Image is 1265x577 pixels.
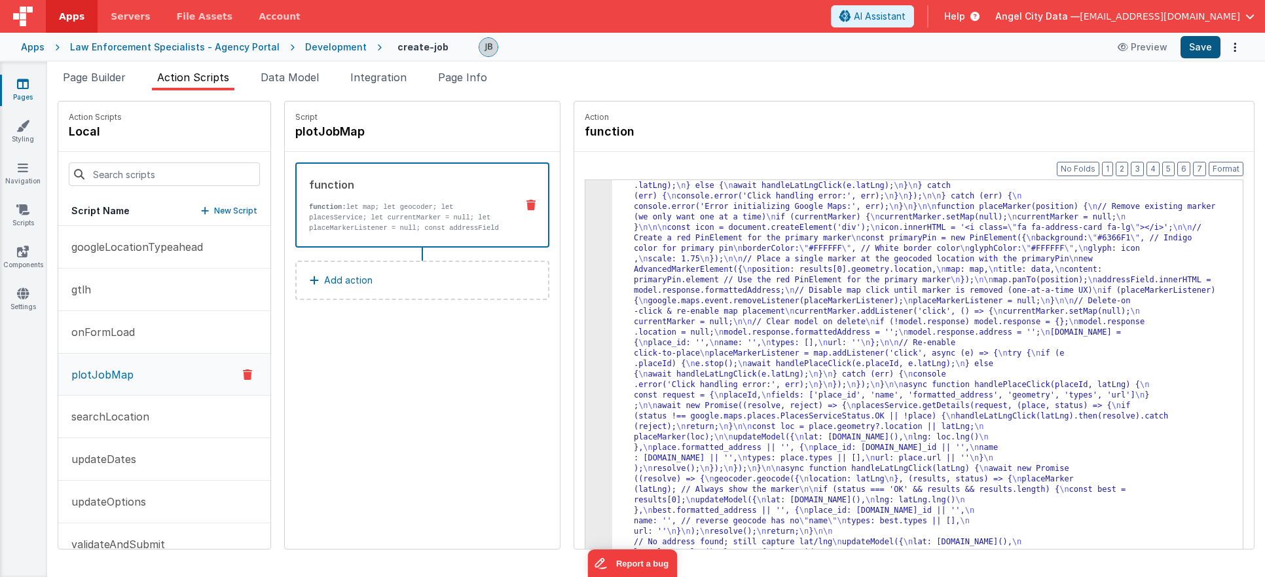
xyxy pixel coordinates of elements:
div: Development [305,41,367,54]
button: 4 [1146,162,1160,176]
p: Script [295,112,549,122]
button: updateDates [58,438,270,481]
p: searchLocation [64,409,149,424]
button: 6 [1177,162,1190,176]
p: validateAndSubmit [64,536,165,552]
span: Page Builder [63,71,126,84]
p: googleLocationTypeahead [64,239,203,255]
button: 5 [1162,162,1175,176]
input: Search scripts [69,162,260,186]
p: gtlh [64,282,91,297]
span: Page Info [438,71,487,84]
h4: plotJobMap [295,122,492,141]
h4: create-job [397,42,449,52]
p: let map; let geocoder; let placesService; let currentMarker = null; let placeMarkerListener = nul... [309,202,506,275]
button: No Folds [1057,162,1099,176]
button: Format [1209,162,1243,176]
span: Action Scripts [157,71,229,84]
button: searchLocation [58,396,270,438]
span: Help [944,10,965,23]
iframe: Marker.io feedback button [588,549,678,577]
button: onFormLoad [58,311,270,354]
h5: Script Name [71,204,130,217]
h4: local [69,122,122,141]
button: Angel City Data — [EMAIL_ADDRESS][DOMAIN_NAME] [995,10,1255,23]
span: Integration [350,71,407,84]
span: Servers [111,10,150,23]
span: File Assets [177,10,233,23]
div: Apps [21,41,45,54]
p: Add action [324,272,373,288]
button: Save [1181,36,1220,58]
button: updateOptions [58,481,270,523]
img: 9990944320bbc1bcb8cfbc08cd9c0949 [479,38,498,56]
div: Law Enforcement Specialists - Agency Portal [70,41,280,54]
p: onFormLoad [64,324,135,340]
button: googleLocationTypeahead [58,226,270,269]
button: gtlh [58,269,270,311]
div: function [309,177,506,193]
p: Action Scripts [69,112,122,122]
button: New Script [201,204,257,217]
button: 1 [1102,162,1113,176]
span: Data Model [261,71,319,84]
button: Options [1226,38,1244,56]
button: Preview [1110,37,1175,58]
button: validateAndSubmit [58,523,270,566]
span: AI Assistant [854,10,906,23]
button: AI Assistant [831,5,914,28]
strong: function: [309,203,346,211]
p: plotJobMap [64,367,134,382]
span: [EMAIL_ADDRESS][DOMAIN_NAME] [1080,10,1240,23]
p: updateOptions [64,494,146,510]
button: 7 [1193,162,1206,176]
button: 2 [1116,162,1128,176]
h4: function [585,122,781,141]
p: New Script [214,204,257,217]
span: Angel City Data — [995,10,1080,23]
button: plotJobMap [58,354,270,396]
button: 3 [1131,162,1144,176]
p: updateDates [64,451,136,467]
span: Apps [59,10,84,23]
button: Add action [295,261,549,300]
p: Action [585,112,1243,122]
